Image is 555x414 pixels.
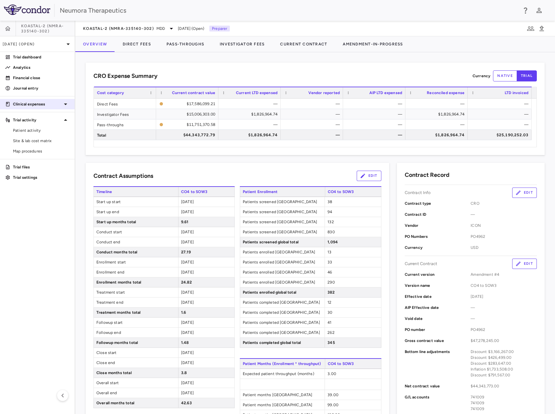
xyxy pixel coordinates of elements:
[94,197,178,207] span: Start up start
[287,119,340,130] div: —
[181,200,194,204] span: [DATE]
[473,73,490,79] p: Currency
[181,360,194,365] span: [DATE]
[224,99,277,109] div: —
[474,99,528,109] div: —
[349,99,402,109] div: —
[327,240,338,244] span: 1,094
[471,383,537,389] span: $44,343,773.00
[505,91,528,95] span: LTD invoiced
[325,359,381,369] span: CO4 to SOW3
[224,130,277,140] div: $1,826,964.74
[178,187,235,197] span: CO4 to SOW3
[240,298,325,307] span: Patients completed [GEOGRAPHIC_DATA]
[287,109,340,119] div: —
[287,99,340,109] div: —
[327,200,332,204] span: 38
[94,130,156,140] div: Total
[94,398,178,408] span: Overall months total
[405,305,471,310] p: AIP Effective date
[94,308,178,317] span: Treatment months total
[405,261,437,267] p: Current Contract
[240,400,325,410] span: Patient months [GEOGRAPHIC_DATA]
[272,36,335,52] button: Current Contract
[94,287,178,297] span: Treatment start
[94,338,178,347] span: Followup months total
[327,220,334,224] span: 132
[474,109,528,119] div: —
[94,348,178,358] span: Close start
[427,91,464,95] span: Reconciled expense
[94,318,178,327] span: Followup start
[94,247,178,257] span: Conduct months total
[471,245,537,250] span: USD
[471,283,537,288] span: CO4 to SOW3
[349,119,402,130] div: —
[181,340,189,345] span: 1.48
[240,257,325,267] span: Patients enrolled [GEOGRAPHIC_DATA]
[83,26,154,31] span: KOASTAL-2 (NMRA-335140-302)
[240,267,325,277] span: Patients enrolled [GEOGRAPHIC_DATA]
[94,217,178,227] span: Start up months total
[240,369,325,379] span: Expected patient throughput (months)
[471,406,537,412] div: 741009
[115,36,159,52] button: Direct Fees
[325,187,381,197] span: CO4 to SOW3
[405,201,471,206] p: Contract type
[181,210,194,214] span: [DATE]
[181,350,194,355] span: [DATE]
[517,70,537,81] button: trial
[471,201,537,206] span: CRO
[240,197,325,207] span: Patients screened [GEOGRAPHIC_DATA]
[240,338,325,347] span: Patients completed global total
[327,320,331,325] span: 41
[166,99,215,109] div: $17,586,099.21
[162,109,215,119] div: $15,006,303.00
[13,148,69,154] span: Map procedures
[94,207,178,217] span: Start up end
[181,290,194,295] span: [DATE]
[224,119,277,130] div: —
[13,85,69,91] p: Journal entry
[240,328,325,337] span: Patients completed [GEOGRAPHIC_DATA]
[405,190,431,196] p: Contract Info
[405,383,471,389] p: Net contract value
[94,378,178,388] span: Overall start
[159,99,215,108] span: The contract record and uploaded budget values do not match. Please review the contract record an...
[349,130,402,140] div: —
[172,91,215,95] span: Current contract value
[471,316,537,322] span: —
[327,371,336,376] span: 3.00
[94,298,178,307] span: Treatment end
[411,130,464,140] div: $1,826,964.74
[97,91,124,95] span: Cost category
[327,250,331,254] span: 13
[93,187,178,197] span: Timeline
[405,394,471,412] p: G/L accounts
[181,381,194,385] span: [DATE]
[411,109,464,119] div: $1,826,964.74
[327,340,335,345] span: 345
[471,366,537,372] div: Inflation $1,733,508.00
[327,403,339,407] span: 99.00
[4,5,50,15] img: logo-full-SnFGN8VE.png
[405,294,471,299] p: Effective date
[308,91,340,95] span: Vendor reported
[405,171,450,179] h6: Contract Record
[327,290,334,295] span: 382
[162,130,215,140] div: $44,343,772.79
[327,280,335,285] span: 290
[471,212,537,217] span: —
[471,349,537,355] div: Discount $3,166,267.00
[405,234,471,239] p: PO Numbers
[159,120,215,129] span: The contract record and uploaded budget values do not match. Please review the contract record an...
[94,227,178,237] span: Conduct start
[493,70,517,81] button: native
[181,391,194,395] span: [DATE]
[13,164,69,170] p: Trial files
[93,172,153,180] h6: Contract Assumptions
[94,328,178,337] span: Followup end
[327,393,339,397] span: 39.00
[327,310,332,315] span: 30
[181,250,191,254] span: 27.19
